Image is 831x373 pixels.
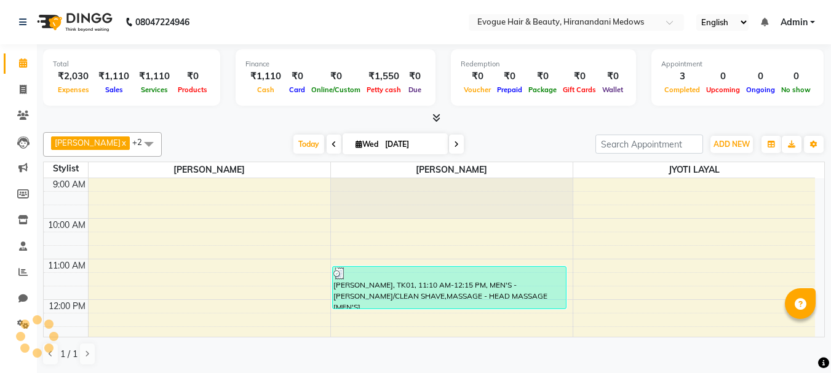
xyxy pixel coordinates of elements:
button: ADD NEW [710,136,753,153]
span: Card [286,85,308,94]
span: [PERSON_NAME] [89,162,330,178]
div: ₹0 [599,69,626,84]
div: ₹0 [461,69,494,84]
iframe: chat widget [779,324,819,361]
div: Total [53,59,210,69]
div: ₹1,110 [134,69,175,84]
span: Completed [661,85,703,94]
span: Prepaid [494,85,525,94]
div: Finance [245,59,426,69]
div: ₹0 [286,69,308,84]
div: Appointment [661,59,814,69]
div: 12:00 PM [46,300,88,313]
div: ₹0 [404,69,426,84]
div: ₹1,110 [245,69,286,84]
div: [PERSON_NAME], TK01, 11:10 AM-12:15 PM, MEN'S - [PERSON_NAME]/CLEAN SHAVE,MASSAGE - HEAD MASSAGE ... [333,267,566,308]
div: Redemption [461,59,626,69]
span: Admin [781,16,808,29]
span: Ongoing [743,85,778,94]
span: Petty cash [364,85,404,94]
div: ₹1,110 [93,69,134,84]
span: ADD NEW [714,139,750,149]
div: ₹0 [560,69,599,84]
span: Cash [254,85,277,94]
span: Services [138,85,171,94]
span: [PERSON_NAME] [55,138,121,147]
span: Due [405,85,424,94]
div: ₹1,550 [364,69,404,84]
div: Stylist [44,162,88,175]
img: logo [31,5,116,39]
div: ₹2,030 [53,69,93,84]
span: No show [778,85,814,94]
span: Package [525,85,560,94]
span: Today [293,135,324,154]
span: +2 [132,137,151,147]
div: ₹0 [175,69,210,84]
span: Wed [352,139,381,149]
span: 1 / 1 [60,348,78,361]
span: Voucher [461,85,494,94]
span: Products [175,85,210,94]
span: [PERSON_NAME] [331,162,573,178]
span: Online/Custom [308,85,364,94]
span: Upcoming [703,85,743,94]
span: Expenses [55,85,92,94]
div: 3 [661,69,703,84]
input: 2025-09-03 [381,135,443,154]
div: 0 [778,69,814,84]
div: 0 [743,69,778,84]
div: 10:00 AM [46,219,88,232]
div: ₹0 [525,69,560,84]
b: 08047224946 [135,5,189,39]
a: x [121,138,126,147]
span: JYOTI LAYAL [573,162,816,178]
span: Wallet [599,85,626,94]
input: Search Appointment [595,135,703,154]
div: 9:00 AM [50,178,88,191]
div: 11:00 AM [46,259,88,272]
span: Gift Cards [560,85,599,94]
div: ₹0 [494,69,525,84]
div: 0 [703,69,743,84]
div: ₹0 [308,69,364,84]
span: Sales [102,85,126,94]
